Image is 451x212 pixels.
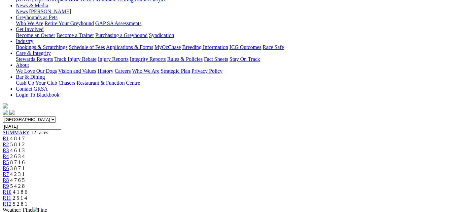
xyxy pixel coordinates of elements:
[58,68,96,74] a: Vision and Values
[3,130,29,135] a: SUMMARY
[130,56,166,62] a: Integrity Reports
[13,189,27,195] span: 4 1 8 6
[97,68,113,74] a: History
[16,21,43,26] a: Who We Are
[10,142,25,147] span: 5 8 1 2
[16,38,33,44] a: Industry
[16,68,443,74] div: About
[16,44,67,50] a: Bookings & Scratchings
[155,44,181,50] a: MyOzChase
[3,110,8,115] img: facebook.svg
[3,195,11,201] a: R11
[16,56,443,62] div: Care & Integrity
[31,130,48,135] span: 12 races
[16,68,57,74] a: We Love Our Dogs
[3,148,9,153] a: R3
[161,68,190,74] a: Strategic Plan
[3,183,9,189] a: R9
[16,50,51,56] a: Care & Integrity
[16,9,443,15] div: News & Media
[204,56,228,62] a: Fact Sheets
[16,32,55,38] a: Become an Owner
[16,74,45,80] a: Bar & Dining
[167,56,203,62] a: Rules & Policies
[10,183,25,189] span: 5 4 2 8
[132,68,159,74] a: Who We Are
[13,195,27,201] span: 2 5 1 4
[16,26,44,32] a: Get Involved
[16,62,29,68] a: About
[3,165,9,171] a: R6
[3,177,9,183] a: R8
[3,159,9,165] a: R5
[3,142,9,147] a: R2
[16,9,28,14] a: News
[16,44,443,50] div: Industry
[16,21,443,26] div: Greyhounds as Pets
[95,21,142,26] a: GAP SA Assessments
[10,165,25,171] span: 3 8 7 1
[16,80,443,86] div: Bar & Dining
[45,21,94,26] a: Retire Your Greyhound
[10,177,25,183] span: 4 7 6 5
[29,9,71,14] a: [PERSON_NAME]
[16,86,48,92] a: Contact GRSA
[3,153,9,159] a: R4
[229,56,260,62] a: Stay On Track
[10,153,25,159] span: 2 6 3 4
[262,44,284,50] a: Race Safe
[229,44,261,50] a: ICG Outcomes
[16,3,48,8] a: News & Media
[191,68,223,74] a: Privacy Policy
[58,80,140,86] a: Chasers Restaurant & Function Centre
[16,56,53,62] a: Stewards Reports
[9,110,15,115] img: twitter.svg
[3,201,12,207] a: R12
[115,68,131,74] a: Careers
[16,15,57,20] a: Greyhounds as Pets
[10,171,25,177] span: 4 2 3 1
[16,32,443,38] div: Get Involved
[10,159,25,165] span: 8 7 1 6
[56,32,94,38] a: Become a Trainer
[69,44,105,50] a: Schedule of Fees
[98,56,128,62] a: Injury Reports
[95,32,148,38] a: Purchasing a Greyhound
[149,32,174,38] a: Syndication
[3,136,9,141] a: R1
[10,136,25,141] span: 4 8 1 7
[54,56,96,62] a: Track Injury Rebate
[16,92,59,98] a: Login To Blackbook
[182,44,228,50] a: Breeding Information
[16,80,57,86] a: Cash Up Your Club
[3,123,61,130] input: Select date
[10,148,25,153] span: 4 6 1 3
[3,171,9,177] a: R7
[3,103,8,108] img: logo-grsa-white.png
[3,189,12,195] a: R10
[106,44,153,50] a: Applications & Forms
[13,201,27,207] span: 5 2 8 1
